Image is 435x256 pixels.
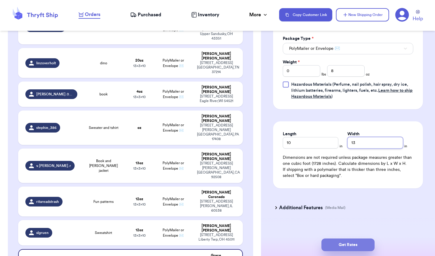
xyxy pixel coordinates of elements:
strong: 20 oz [135,59,143,62]
div: [STREET_ADDRESS][PERSON_NAME] Upper Sandusky , OH 43351 [197,23,236,41]
div: [STREET_ADDRESS] [PERSON_NAME] , IL 60538 [197,199,236,213]
a: Help [413,10,423,22]
div: More [249,11,268,18]
div: Dimensions are not required unless package measures greater than one cubic foot (1728 inches). Ca... [283,155,413,179]
div: [PERSON_NAME] [PERSON_NAME] [197,114,236,123]
a: Purchased [130,11,161,18]
div: [PERSON_NAME] Coronado [197,190,236,199]
p: If shipping with a polymailer that is thicker than three inches, select "Box or hard packaging". [283,167,413,179]
span: stephie_386 [36,125,56,130]
div: [STREET_ADDRESS] Eagle River , WI 54521 [197,94,236,103]
span: PolyMailer or Envelope ✉️ [163,161,184,170]
span: Help [413,15,423,22]
strong: 13 oz [136,161,143,165]
label: Length [283,131,296,137]
span: Sweatshirt [95,230,112,235]
span: v.[PERSON_NAME].r [36,163,71,168]
div: [STREET_ADDRESS] Liberty Twp , OH 45011 [197,233,236,242]
button: Copy Customer Link [279,8,332,21]
div: [STREET_ADDRESS][PERSON_NAME] [GEOGRAPHIC_DATA] , PA 17408 [197,123,236,141]
span: Inventory [198,11,219,18]
span: in [404,144,407,149]
strong: 4 oz [137,90,143,93]
span: linzoverholt [36,61,56,66]
span: (Perfume, nail polish, hair spray, dry ice, lithium batteries, firearms, lighters, fuels, etc. ) [291,82,413,99]
span: Hazardous Materials [291,82,331,87]
span: PolyMailer or Envelope ✉️ [163,59,184,68]
div: [PERSON_NAME] [PERSON_NAME] [197,152,236,161]
span: dino [100,61,107,66]
span: in [340,144,343,149]
span: PolyMailer or Envelope ✉️ [163,90,184,99]
span: slgruen [36,230,49,235]
div: [PERSON_NAME] [PERSON_NAME] [197,85,236,94]
button: PolyMailer or Envelope ✉️ [283,43,413,54]
p: (Media Mail) [325,205,346,210]
strong: 12 oz [136,197,143,201]
strong: 12 oz [136,228,143,232]
strong: oz [137,126,141,130]
div: [PERSON_NAME] [PERSON_NAME] [197,52,236,61]
span: 13 x 3 x 10 [133,64,146,68]
label: Width [347,131,359,137]
span: Fun patterns [93,199,114,204]
span: oz [366,72,370,77]
label: Package Type [283,36,314,42]
span: book [99,92,108,97]
a: Orders [79,11,100,19]
span: 13 x 3 x 10 [133,167,146,170]
div: [PERSON_NAME] [PERSON_NAME] [197,224,236,233]
span: 13 x 3 x 10 [133,234,146,237]
span: Orders [85,11,100,18]
span: PolyMailer or Envelope ✉️ [163,197,184,206]
span: PolyMailer or Envelope ✉️ [163,123,184,132]
span: Purchased [138,11,161,18]
span: Sweater and tshirt [89,125,118,130]
a: Inventory [191,11,219,18]
label: Weight [283,59,300,65]
span: PolyMailer or Envelope ✉️ [163,228,184,237]
div: [STREET_ADDRESS] [GEOGRAPHIC_DATA] , TN 37214 [197,61,236,74]
button: Get Rates [321,238,375,251]
span: Book and [PERSON_NAME] jacket [85,158,122,173]
span: 13 x 3 x 10 [133,203,146,206]
div: [STREET_ADDRESS][PERSON_NAME] [GEOGRAPHIC_DATA] , CA 92508 [197,161,236,179]
span: 13 x 3 x 10 [133,95,146,99]
button: New Shipping Order [336,8,389,21]
h3: Additional Features [279,204,323,211]
span: lbs [321,72,326,77]
span: PolyMailer or Envelope ✉️ [289,46,340,52]
span: ritareadstrash [36,199,59,204]
span: [PERSON_NAME].0327 [36,92,74,97]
